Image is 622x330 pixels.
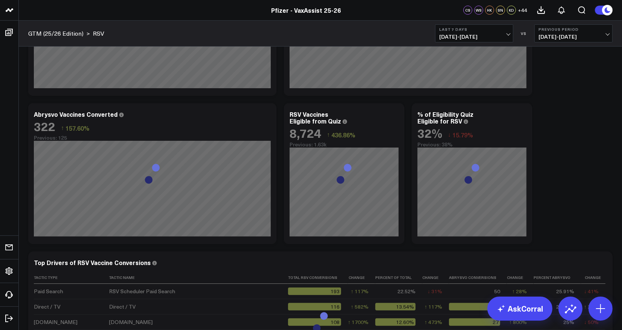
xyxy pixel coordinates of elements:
span: 15.79% [452,131,473,139]
div: Top Drivers of RSV Vaccine Conversions [34,258,151,267]
div: ↓ 31% [428,288,442,295]
div: ↑ 1700% [348,318,369,326]
span: + 44 [518,8,527,13]
div: 50 [494,288,500,295]
div: CS [463,6,472,15]
div: ↑ 800% [509,318,527,326]
button: Last 7 Days[DATE]-[DATE] [435,24,513,42]
div: KD [507,6,516,15]
th: Tactic Name [109,271,288,284]
th: Abrysvo Conversions [449,271,507,284]
div: Previous: 38% [417,142,526,148]
div: ↑ 473% [425,318,442,326]
div: Abrysvo Vaccines Converted [34,110,118,118]
div: 25 [449,303,500,310]
div: Direct / TV [109,303,136,310]
button: +44 [518,6,527,15]
div: ↑ 582% [351,303,369,310]
b: Previous Period [539,27,608,32]
div: > [28,29,90,38]
a: GTM (25/26 Edition) [28,29,83,38]
div: [DOMAIN_NAME] [109,318,153,326]
th: Change [422,271,449,284]
th: Change [348,271,375,284]
div: 22.52% [397,288,416,295]
span: [DATE] - [DATE] [439,34,509,40]
span: 157.60% [65,124,90,132]
div: ↑ 117% [351,288,369,295]
div: ↓ 50% [584,318,599,326]
div: [DOMAIN_NAME] [34,318,77,326]
div: RSV Vaccines Eligible from Quiz [290,110,341,125]
a: RSV [93,29,104,38]
div: % of Eligibility Quiz Eligible for RSV [417,110,473,125]
a: AskCorral [487,297,552,321]
div: 108 [288,318,341,326]
div: Direct / TV [34,303,61,310]
th: Change [507,271,534,284]
th: Change [581,271,605,284]
div: VS [517,31,531,36]
div: HK [485,6,494,15]
div: 12.60% [375,318,416,326]
div: 13.54% [375,303,416,310]
th: Total Rsv Conversions [288,271,348,284]
div: ↓ 41% [584,288,599,295]
div: 25.91% [556,288,574,295]
th: Percent Abrysvo [534,271,581,284]
div: 32% [417,126,442,140]
div: Previous: 125 [34,135,271,141]
div: 116 [288,303,341,310]
span: ↓ [448,130,451,140]
th: Tactic Type [34,271,109,284]
div: 25% [563,318,574,326]
span: 436.86% [331,131,355,139]
span: ↑ [327,130,330,140]
b: Last 7 Days [439,27,509,32]
div: Previous: 1.63k [290,142,399,148]
button: Previous Period[DATE]-[DATE] [534,24,613,42]
div: RSV Scheduler Paid Search [109,288,175,295]
div: WS [474,6,483,15]
span: [DATE] - [DATE] [539,34,608,40]
a: Pfizer - VaxAssist 25-26 [272,6,341,14]
div: 27 [449,318,500,326]
div: ↑ 28% [512,288,527,295]
div: Paid Search [34,288,63,295]
div: SN [496,6,505,15]
div: 193 [288,288,341,295]
div: 322 [34,119,55,133]
div: 8,724 [290,126,321,140]
span: ↑ [61,123,64,133]
div: ↑ 117% [425,303,442,310]
th: Percent Of Total [375,271,422,284]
